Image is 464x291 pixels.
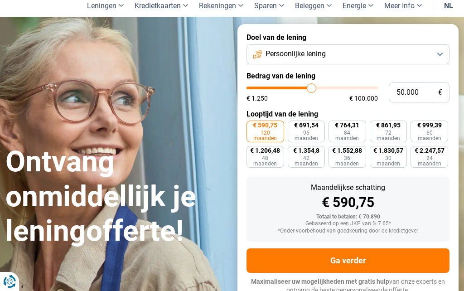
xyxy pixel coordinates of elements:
span: € 999,39 [417,122,442,128]
button: Persoonlijke lening [246,44,449,64]
span: 24 maanden [416,155,442,166]
span: 60 maanden [416,130,442,141]
h1: Ontvang onmiddellijk je leningofferte! [5,145,227,249]
span: € 1.206,48 [250,147,280,154]
span: € 1.354,8 [293,147,319,154]
div: *Onder voorbehoud van goedkeuring door de kredietgever [254,228,442,234]
div: € 590,75 [254,196,442,209]
span: Persoonlijke lening [266,49,326,59]
span: Maximaliseer uw mogelijkheden met gratis hulp [251,278,389,285]
span: 48 maanden [252,155,278,166]
span: 42 maanden [294,155,319,166]
span: € 2.247,57 [415,147,445,154]
div: Totaal te betalen: € 70.890 [254,214,442,220]
span: € 1.830,57 [373,147,403,154]
span: 84 maanden [334,130,360,141]
div: Gebaseerd op een JKP van % 7.65* [254,221,442,227]
span: € 1.552,88 [332,147,362,154]
div: Maandelijkse schatting [254,184,442,191]
span: 96 maanden [294,130,319,141]
span: € 764,31 [335,122,359,128]
span: € 691,54 [294,122,319,128]
span: € [438,89,442,97]
button: Ga verder [246,248,449,273]
label: Bedrag van de lening [246,72,449,80]
label: Looptijd van de lening [246,110,449,118]
label: Doel van de lening [246,33,449,42]
span: 72 maanden [376,130,401,141]
span: 36 maanden [334,155,360,166]
span: 120 maanden [252,130,278,141]
span: € 861,95 [376,122,401,128]
span: 30 maanden [376,155,401,166]
span: € 100.000 [349,95,378,102]
span: € 1.250 [246,95,268,102]
span: € 590,75 [253,122,277,128]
